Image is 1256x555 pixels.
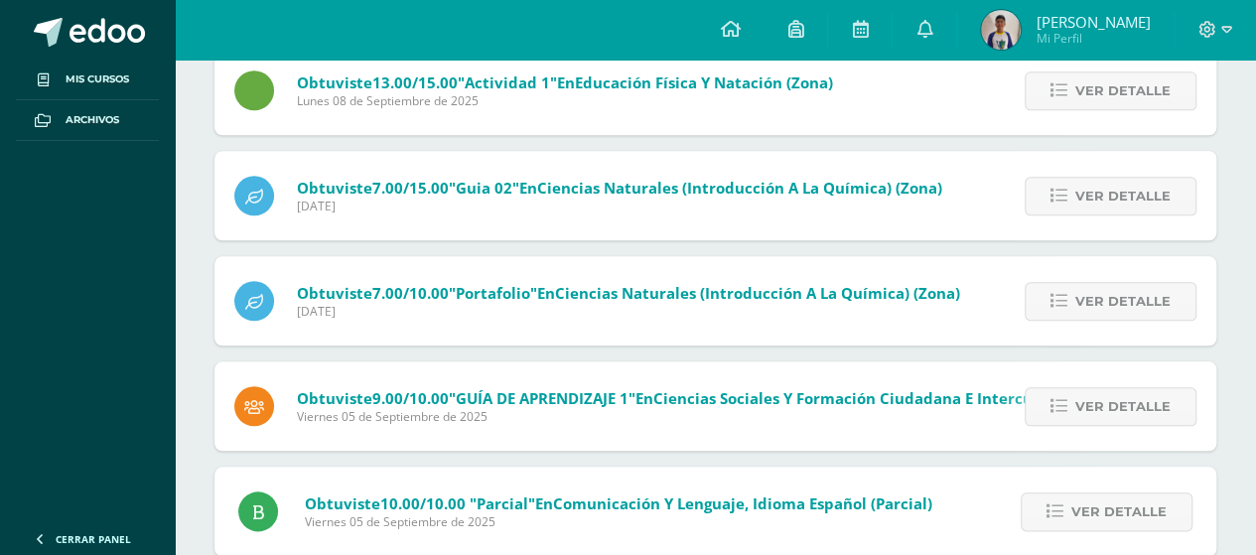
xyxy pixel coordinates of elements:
[1075,388,1171,425] span: Ver detalle
[16,100,159,141] a: Archivos
[1075,72,1171,109] span: Ver detalle
[305,493,932,513] span: Obtuviste en
[575,72,833,92] span: Educación Física y Natación (Zona)
[305,513,932,530] span: Viernes 05 de Septiembre de 2025
[297,92,833,109] span: Lunes 08 de Septiembre de 2025
[372,178,449,198] span: 7.00/15.00
[553,493,932,513] span: Comunicación y Lenguaje, Idioma Español (Parcial)
[372,72,458,92] span: 13.00/15.00
[372,283,449,303] span: 7.00/10.00
[297,178,942,198] span: Obtuviste en
[1071,493,1167,530] span: Ver detalle
[297,388,1160,408] span: Obtuviste en
[297,303,960,320] span: [DATE]
[458,72,557,92] span: "Actividad 1"
[449,283,537,303] span: "Portafolio"
[555,283,960,303] span: Ciencias Naturales (Introducción a la Química) (Zona)
[66,71,129,87] span: Mis cursos
[1036,12,1150,32] span: [PERSON_NAME]
[56,532,131,546] span: Cerrar panel
[449,178,519,198] span: "Guia 02"
[297,408,1160,425] span: Viernes 05 de Septiembre de 2025
[981,10,1021,50] img: dd079a69b93e9f128f2eb28b5fbe9522.png
[66,112,119,128] span: Archivos
[297,198,942,214] span: [DATE]
[1036,30,1150,47] span: Mi Perfil
[297,283,960,303] span: Obtuviste en
[449,388,635,408] span: "GUÍA DE APRENDIZAJE 1"
[297,72,833,92] span: Obtuviste en
[537,178,942,198] span: Ciencias Naturales (Introducción a la Química) (Zona)
[16,60,159,100] a: Mis cursos
[372,388,449,408] span: 9.00/10.00
[470,493,535,513] span: "parcial"
[1075,283,1171,320] span: Ver detalle
[380,493,466,513] span: 10.00/10.00
[1075,178,1171,214] span: Ver detalle
[653,388,1160,408] span: Ciencias Sociales y Formación Ciudadana e Interculturalidad (Zona)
